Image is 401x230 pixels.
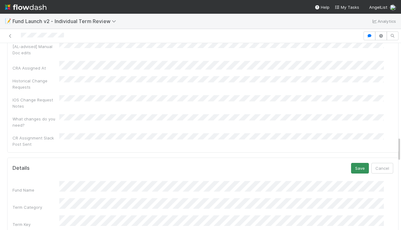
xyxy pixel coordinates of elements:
div: Help [315,4,330,10]
a: My Tasks [335,4,359,10]
span: Fund Launch v2 - Individual Term Review [12,18,119,24]
span: My Tasks [335,5,359,10]
div: Fund Name [12,187,59,193]
img: logo-inverted-e16ddd16eac7371096b0.svg [5,2,46,12]
div: CR Assignment Slack Post Sent [12,135,59,147]
div: What changes do you need? [12,116,59,128]
div: Term Category [12,204,59,210]
a: Analytics [371,17,396,25]
img: avatar_0b1dbcb8-f701-47e0-85bc-d79ccc0efe6c.png [390,4,396,11]
div: Historical Change Requests [12,78,59,90]
div: [AL-advised] Manual Doc edits [12,43,59,56]
span: AngelList [369,5,387,10]
button: Save [351,163,369,174]
h5: Details [12,165,30,171]
span: 📝 [5,18,11,24]
div: CRA Assigned At [12,65,59,71]
button: Cancel [371,163,393,174]
div: Term Key [12,221,59,228]
div: IOS Change Request Notes [12,97,59,109]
